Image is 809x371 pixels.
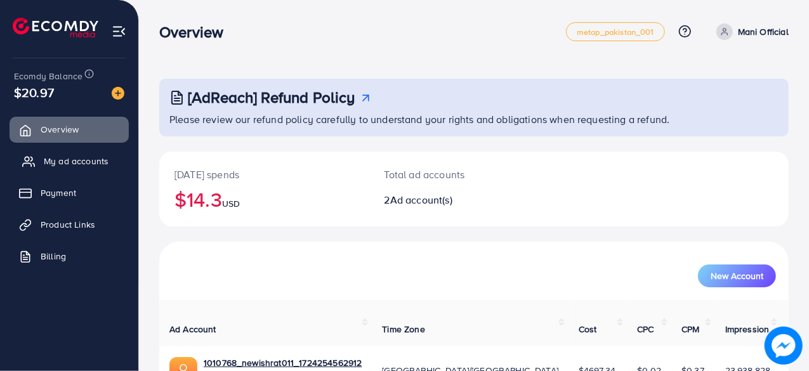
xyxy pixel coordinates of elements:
[41,123,79,136] span: Overview
[10,244,129,269] a: Billing
[10,148,129,174] a: My ad accounts
[174,167,354,182] p: [DATE] spends
[204,356,362,369] a: 1010768_newishrat011_1724254562912
[13,18,98,37] img: logo
[698,264,776,287] button: New Account
[711,23,789,40] a: Mani Official
[390,193,452,207] span: Ad account(s)
[159,23,233,41] h3: Overview
[169,112,781,127] p: Please review our refund policy carefully to understand your rights and obligations when requesti...
[382,323,424,335] span: Time Zone
[14,83,54,101] span: $20.97
[14,70,82,82] span: Ecomdy Balance
[41,218,95,231] span: Product Links
[681,323,699,335] span: CPM
[711,271,763,280] span: New Account
[385,194,511,206] h2: 2
[10,180,129,205] a: Payment
[577,28,654,36] span: metap_pakistan_001
[169,323,216,335] span: Ad Account
[765,327,803,365] img: image
[566,22,665,41] a: metap_pakistan_001
[174,187,354,211] h2: $14.3
[41,250,66,263] span: Billing
[41,186,76,199] span: Payment
[637,323,654,335] span: CPC
[112,24,126,39] img: menu
[10,117,129,142] a: Overview
[222,197,240,210] span: USD
[44,155,109,167] span: My ad accounts
[725,323,770,335] span: Impression
[579,323,597,335] span: Cost
[112,87,124,100] img: image
[385,167,511,182] p: Total ad accounts
[188,88,355,107] h3: [AdReach] Refund Policy
[10,212,129,237] a: Product Links
[738,24,789,39] p: Mani Official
